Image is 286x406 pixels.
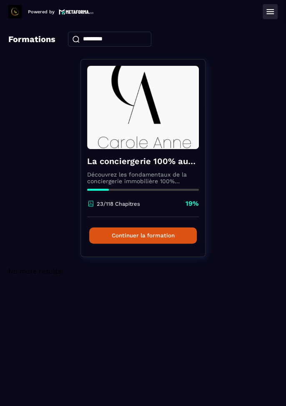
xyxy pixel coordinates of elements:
p: Découvrez les fondamentaux de la conciergerie immobilière 100% automatisée. Cette formation est c... [87,171,199,184]
p: Powered by [28,9,55,15]
img: logo-branding [8,5,22,18]
p: 23/118 Chapitres [97,201,140,207]
span: No more results! [8,267,63,275]
img: formation-background [87,66,199,149]
img: logo [59,8,94,15]
button: Continuer la formation [89,227,197,244]
a: formation-backgroundLa conciergerie 100% automatiséeDécouvrez les fondamentaux de la conciergerie... [80,59,206,267]
h4: Formations [8,34,55,44]
h4: La conciergerie 100% automatisée [87,155,199,167]
p: 19% [186,199,199,208]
